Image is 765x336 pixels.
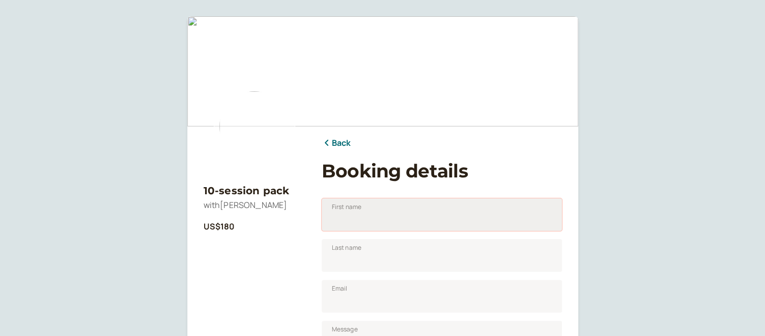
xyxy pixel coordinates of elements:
[322,280,562,313] input: Email
[204,183,305,199] h3: 10-session pack
[322,239,562,272] input: Last name
[204,221,235,232] b: US$180
[322,198,562,231] input: First name
[322,160,562,182] h1: Booking details
[332,202,362,212] span: First name
[332,324,358,334] span: Message
[322,137,351,150] a: Back
[332,283,348,294] span: Email
[204,199,288,211] span: with [PERSON_NAME]
[332,243,361,253] span: Last name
